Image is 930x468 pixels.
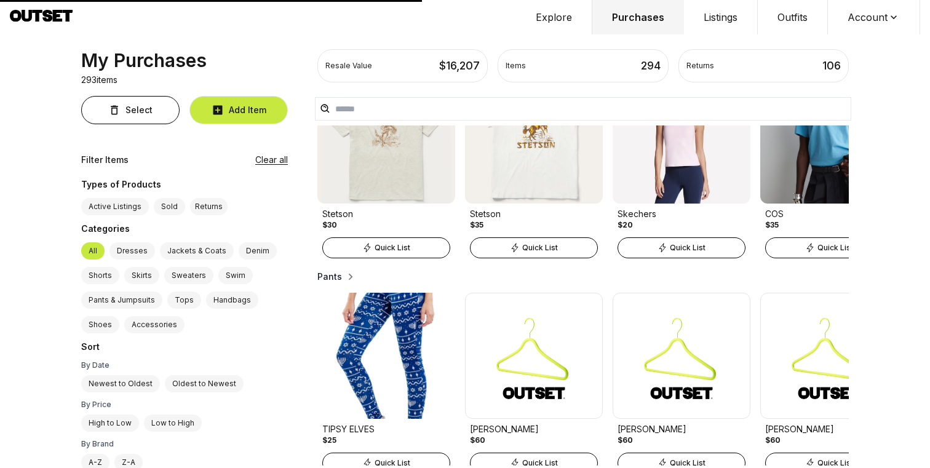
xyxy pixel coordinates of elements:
[124,267,159,284] label: Skirts
[670,243,705,253] span: Quick List
[239,242,277,260] label: Denim
[760,293,898,419] img: Product Image
[618,220,633,230] div: $20
[317,293,455,419] img: Product Image
[81,375,160,392] label: Newest to Oldest
[81,439,288,449] div: By Brand
[255,154,288,166] button: Clear all
[641,57,661,74] div: 294
[317,271,357,283] button: Pants
[522,458,558,468] span: Quick List
[190,198,228,215] button: Returns
[470,220,483,230] div: $35
[322,435,336,445] div: $25
[109,242,155,260] label: Dresses
[465,293,603,419] img: Product Image
[618,423,745,435] div: [PERSON_NAME]
[465,235,603,258] a: Quick List
[613,235,750,258] a: Quick List
[765,208,893,220] div: COS
[817,243,853,253] span: Quick List
[765,220,779,230] div: $35
[81,223,288,237] div: Categories
[760,77,898,204] img: Product Image
[613,77,750,258] a: Product ImageSkechers$20Quick List
[613,293,750,419] img: Product Image
[165,375,244,392] label: Oldest to Newest
[322,220,337,230] div: $30
[154,198,185,215] label: Sold
[317,77,455,204] img: Product Image
[167,292,201,309] label: Tops
[760,235,898,258] a: Quick List
[81,96,180,124] button: Select
[317,271,342,283] h2: Pants
[81,400,288,410] div: By Price
[81,360,288,370] div: By Date
[375,458,410,468] span: Quick List
[317,235,455,258] a: Quick List
[817,458,853,468] span: Quick List
[465,77,603,204] img: Product Image
[81,49,207,71] div: My Purchases
[81,292,162,309] label: Pants & Jumpsuits
[506,61,526,71] div: Items
[81,154,129,166] div: Filter Items
[760,77,898,258] a: Product ImageCOS$35Quick List
[465,77,603,258] a: Product ImageStetson$35Quick List
[522,243,558,253] span: Quick List
[618,435,633,445] div: $60
[164,267,213,284] label: Sweaters
[375,243,410,253] span: Quick List
[124,316,185,333] label: Accessories
[206,292,258,309] label: Handbags
[317,77,455,258] a: Product ImageStetson$30Quick List
[765,423,893,435] div: [PERSON_NAME]
[81,74,117,86] p: 293 items
[670,458,705,468] span: Quick List
[439,57,480,74] div: $ 16,207
[765,435,781,445] div: $60
[81,316,119,333] label: Shoes
[322,423,450,435] div: TIPSY ELVES
[470,208,598,220] div: Stetson
[81,178,288,193] div: Types of Products
[822,57,841,74] div: 106
[81,198,149,215] label: Active Listings
[81,242,105,260] label: All
[470,423,598,435] div: [PERSON_NAME]
[81,267,119,284] label: Shorts
[613,77,750,204] img: Product Image
[189,96,288,124] button: Add Item
[81,341,288,355] div: Sort
[144,414,202,432] label: Low to High
[322,208,450,220] div: Stetson
[618,208,745,220] div: Skechers
[218,267,253,284] label: Swim
[470,435,485,445] div: $60
[81,414,139,432] label: High to Low
[686,61,714,71] div: Returns
[325,61,372,71] div: Resale Value
[160,242,234,260] label: Jackets & Coats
